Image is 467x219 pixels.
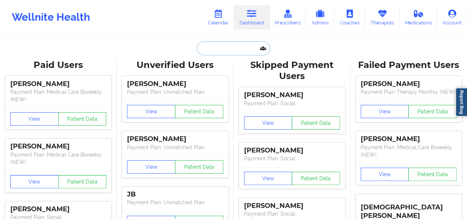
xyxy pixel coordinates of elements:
a: Dashboard [234,5,269,30]
p: Payment Plan : Therapy Monthly (NEW) [361,88,457,96]
div: [PERSON_NAME] [361,135,457,143]
button: View [127,105,175,118]
button: Patient Data [292,116,340,130]
div: [PERSON_NAME] [361,80,457,88]
div: [PERSON_NAME] [244,202,340,210]
button: View [127,160,175,174]
p: Payment Plan : Unmatched Plan [127,88,223,96]
a: Medications [399,5,437,30]
button: View [244,172,292,185]
button: Patient Data [408,105,457,118]
a: Admins [306,5,334,30]
button: Patient Data [175,160,223,174]
p: Payment Plan : Social [244,155,340,162]
button: Patient Data [408,168,457,181]
p: Payment Plan : Medical Care Biweekly (NEW) [10,88,106,103]
div: Failed Payment Users [356,59,462,71]
div: [PERSON_NAME] [244,146,340,155]
div: Skipped Payment Users [239,59,345,82]
a: Account [437,5,467,30]
p: Payment Plan : Unmatched Plan [127,144,223,151]
a: Coaches [334,5,365,30]
div: [PERSON_NAME] [244,91,340,99]
div: [PERSON_NAME] [127,135,223,143]
p: Payment Plan : Medical Care Biweekly (NEW) [10,151,106,166]
button: View [10,175,59,188]
button: View [244,116,292,130]
div: [PERSON_NAME] [10,142,106,151]
p: Payment Plan : Social [244,210,340,218]
p: Payment Plan : Unmatched Plan [127,199,223,206]
button: View [361,105,409,118]
div: Paid Users [5,59,111,71]
button: Patient Data [175,105,223,118]
p: Payment Plan : Social [244,100,340,107]
div: Unverified Users [122,59,228,71]
div: JB [127,190,223,199]
button: View [361,168,409,181]
a: Report Bug [455,88,467,117]
button: Patient Data [58,175,107,188]
a: Prescribers [269,5,306,30]
div: [PERSON_NAME] [10,80,106,88]
div: [PERSON_NAME] [10,205,106,213]
a: Therapists [365,5,399,30]
button: Patient Data [292,172,340,185]
button: Patient Data [58,112,107,126]
a: Calendar [202,5,234,30]
div: [PERSON_NAME] [127,80,223,88]
button: View [10,112,59,126]
p: Payment Plan : Medical Care Biweekly (NEW) [361,144,457,158]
